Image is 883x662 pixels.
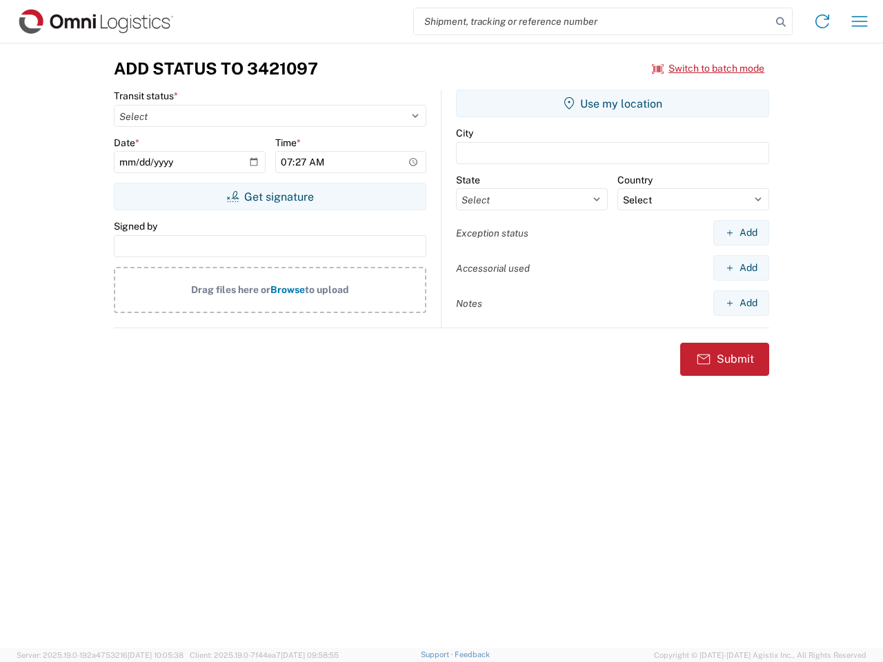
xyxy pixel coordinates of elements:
[114,90,178,102] label: Transit status
[114,137,139,149] label: Date
[270,284,305,295] span: Browse
[617,174,653,186] label: Country
[456,174,480,186] label: State
[455,650,490,659] a: Feedback
[114,183,426,210] button: Get signature
[191,284,270,295] span: Drag files here or
[713,255,769,281] button: Add
[456,127,473,139] label: City
[190,651,339,659] span: Client: 2025.19.0-7f44ea7
[456,227,528,239] label: Exception status
[456,262,530,274] label: Accessorial used
[652,57,764,80] button: Switch to batch mode
[456,90,769,117] button: Use my location
[654,649,866,661] span: Copyright © [DATE]-[DATE] Agistix Inc., All Rights Reserved
[421,650,455,659] a: Support
[305,284,349,295] span: to upload
[275,137,301,149] label: Time
[114,59,318,79] h3: Add Status to 3421097
[17,651,183,659] span: Server: 2025.19.0-192a4753216
[713,220,769,245] button: Add
[414,8,771,34] input: Shipment, tracking or reference number
[114,220,157,232] label: Signed by
[713,290,769,316] button: Add
[281,651,339,659] span: [DATE] 09:58:55
[128,651,183,659] span: [DATE] 10:05:38
[456,297,482,310] label: Notes
[680,343,769,376] button: Submit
